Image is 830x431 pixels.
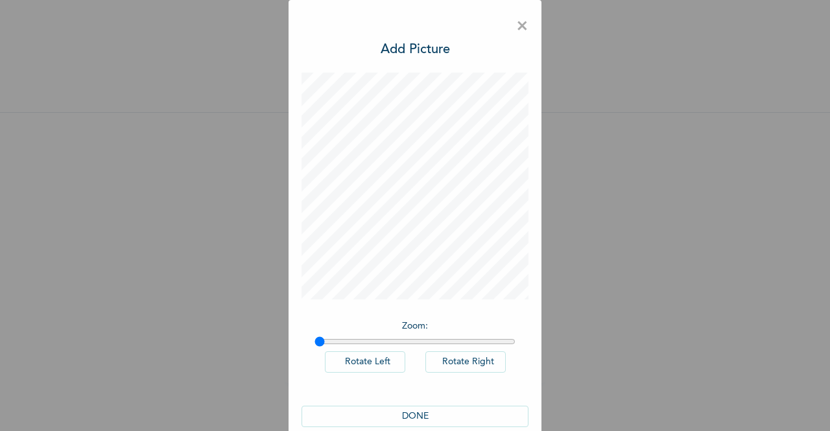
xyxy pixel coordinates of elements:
[516,13,528,40] span: ×
[298,238,532,290] span: Please add a recent Passport Photograph
[381,40,450,60] h3: Add Picture
[302,406,528,427] button: DONE
[325,351,405,373] button: Rotate Left
[425,351,506,373] button: Rotate Right
[314,320,516,333] p: Zoom :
